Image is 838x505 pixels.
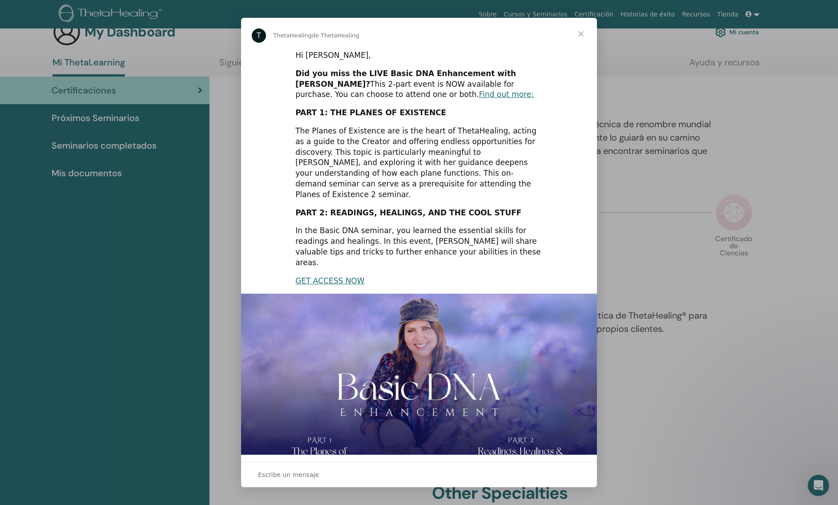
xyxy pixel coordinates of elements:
b: PART 2: READINGS, HEALINGS, AND THE COOL STUFF [295,208,521,217]
span: ThetaHealing [273,32,312,39]
span: de ThetaHealing [312,32,359,39]
b: Did you miss the LIVE Basic DNA Enhancement with [PERSON_NAME]? [295,69,516,89]
div: The Planes of Existence are is the heart of ThetaHealing, acting as a guide to the Creator and of... [295,126,543,200]
div: In the Basic DNA seminar, you learned the essential skills for readings and healings. In this eve... [295,226,543,268]
span: Cerrar [565,18,597,50]
div: Hi [PERSON_NAME], [295,50,543,61]
a: GET ACCESS NOW [295,276,364,285]
div: This 2-part event is NOW available for purchase. You can choose to attend one or both. [295,69,543,100]
a: Find out more: [479,90,534,99]
b: PART 1: THE PLANES OF EXISTENCE [295,108,446,117]
div: Abrir conversación y responder [241,462,597,487]
span: Escribe un mensaje [258,469,319,481]
div: Profile image for ThetaHealing [252,28,266,43]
